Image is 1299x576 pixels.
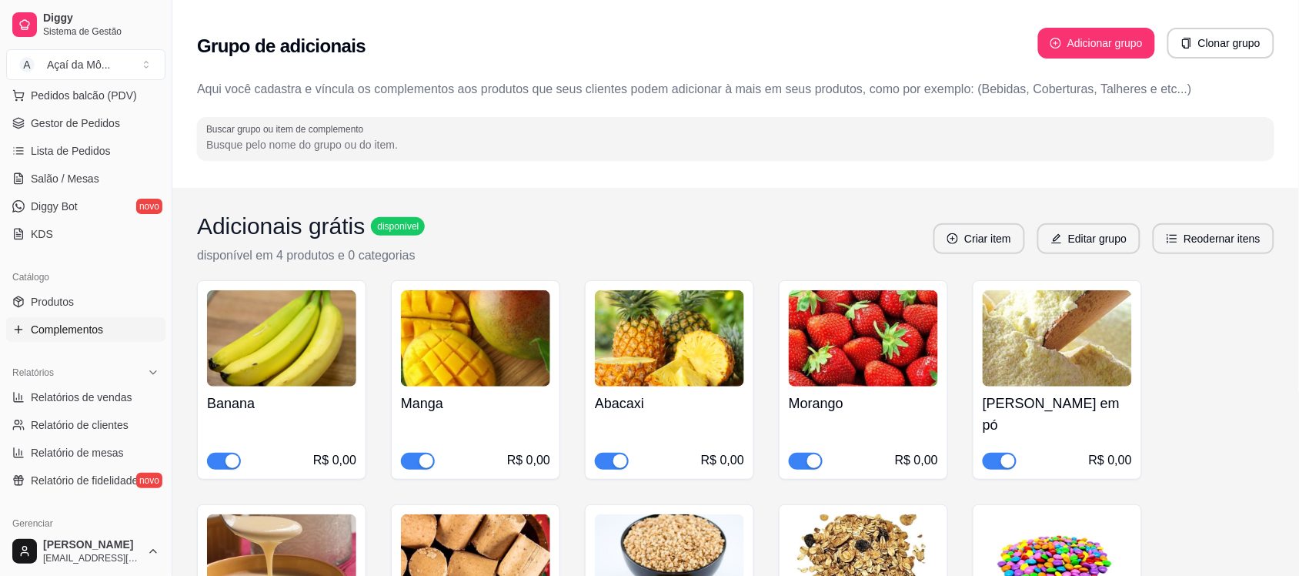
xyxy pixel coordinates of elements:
h4: Manga [401,393,550,414]
label: Buscar grupo ou item de complemento [206,122,369,136]
span: [EMAIL_ADDRESS][DOMAIN_NAME] [43,552,141,564]
p: Aqui você cadastra e víncula os complementos aos produtos que seus clientes podem adicionar à mai... [197,80,1274,99]
span: Salão / Mesas [31,171,99,186]
h2: Grupo de adicionais [197,34,366,59]
span: Gestor de Pedidos [31,116,120,131]
a: Gestor de Pedidos [6,111,165,136]
a: Complementos [6,317,165,342]
div: R$ 0,00 [507,451,550,470]
span: plus-circle [947,233,958,244]
span: Diggy [43,12,159,25]
button: ordered-listReodernar itens [1153,223,1274,254]
a: Relatório de clientes [6,413,165,437]
a: Produtos [6,290,165,314]
h3: Adicionais grátis [197,213,365,240]
div: Catálogo [6,265,165,290]
span: Relatórios [12,367,54,379]
a: Salão / Mesas [6,166,165,191]
span: Complementos [31,322,103,337]
span: [PERSON_NAME] [43,538,141,552]
a: DiggySistema de Gestão [6,6,165,43]
span: Relatório de mesas [31,445,124,460]
span: A [19,57,35,72]
a: Lista de Pedidos [6,139,165,163]
div: Açaí da Mô ... [47,57,111,72]
h4: Banana [207,393,356,414]
span: Sistema de Gestão [43,25,159,38]
button: plus-circleCriar item [933,223,1025,254]
img: product-image [983,290,1132,387]
h4: [PERSON_NAME] em pó [983,393,1132,436]
span: Relatório de clientes [31,417,129,433]
h4: Morango [789,393,938,414]
span: Lista de Pedidos [31,143,111,159]
span: KDS [31,226,53,242]
a: Relatório de mesas [6,440,165,465]
img: product-image [789,290,938,387]
h4: Abacaxi [595,393,744,414]
img: product-image [207,290,356,387]
a: Relatórios de vendas [6,385,165,410]
div: Gerenciar [6,511,165,536]
img: product-image [401,290,550,387]
span: Produtos [31,294,74,310]
span: plus-circle [1050,38,1061,49]
a: Relatório de fidelidadenovo [6,468,165,493]
button: Select a team [6,49,165,80]
span: Relatório de fidelidade [31,473,138,488]
span: Diggy Bot [31,199,78,214]
div: R$ 0,00 [701,451,744,470]
span: edit [1051,233,1062,244]
button: [PERSON_NAME][EMAIL_ADDRESS][DOMAIN_NAME] [6,533,165,570]
span: Pedidos balcão (PDV) [31,88,137,103]
a: KDS [6,222,165,246]
button: copyClonar grupo [1167,28,1274,59]
div: R$ 0,00 [895,451,938,470]
button: plus-circleAdicionar grupo [1038,28,1155,59]
span: Relatórios de vendas [31,390,132,405]
a: Diggy Botnovo [6,194,165,219]
span: ordered-list [1167,233,1177,244]
button: editEditar grupo [1037,223,1140,254]
span: copy [1181,38,1192,49]
div: R$ 0,00 [313,451,356,470]
p: disponível em 4 produtos e 0 categorias [197,246,425,265]
span: disponível [374,220,422,233]
button: Pedidos balcão (PDV) [6,83,165,108]
input: Buscar grupo ou item de complemento [206,137,1265,152]
img: product-image [595,290,744,387]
